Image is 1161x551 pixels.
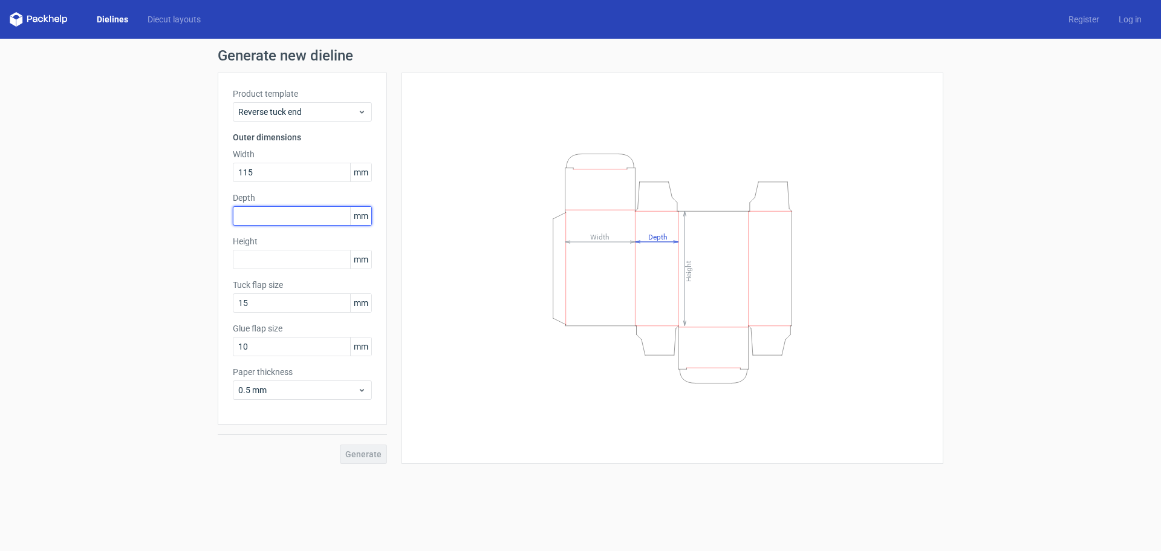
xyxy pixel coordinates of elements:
tspan: Height [685,260,693,281]
label: Product template [233,88,372,100]
tspan: Depth [648,232,668,241]
label: Glue flap size [233,322,372,334]
h3: Outer dimensions [233,131,372,143]
label: Paper thickness [233,366,372,378]
tspan: Width [590,232,610,241]
span: 0.5 mm [238,384,357,396]
a: Dielines [87,13,138,25]
label: Width [233,148,372,160]
label: Tuck flap size [233,279,372,291]
span: mm [350,294,371,312]
a: Register [1059,13,1109,25]
label: Height [233,235,372,247]
h1: Generate new dieline [218,48,943,63]
span: mm [350,163,371,181]
span: mm [350,250,371,269]
a: Diecut layouts [138,13,210,25]
span: mm [350,337,371,356]
span: mm [350,207,371,225]
label: Depth [233,192,372,204]
a: Log in [1109,13,1151,25]
span: Reverse tuck end [238,106,357,118]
